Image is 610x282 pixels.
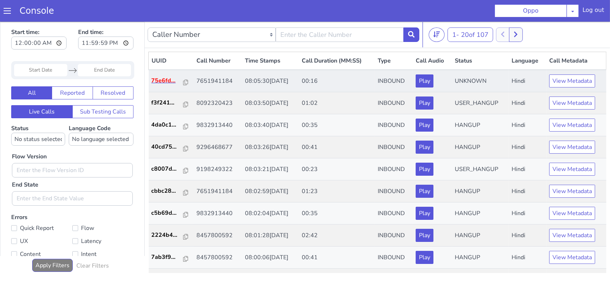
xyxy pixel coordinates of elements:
[11,111,65,124] select: Status
[299,115,375,137] td: 00:41
[11,214,72,225] label: UX
[11,103,65,124] label: Status
[549,75,595,88] button: View Metadata
[152,121,191,129] a: 40cd75...
[452,30,509,48] th: Status
[242,159,299,181] td: 08:02:59[DATE]
[72,201,134,211] label: Flow
[375,48,413,70] td: INBOUND
[416,229,433,242] button: Play
[152,165,191,174] a: cbbc28...
[194,137,242,159] td: 9198249322
[242,203,299,225] td: 08:01:28[DATE]
[416,97,433,110] button: Play
[509,30,547,48] th: Language
[299,203,375,225] td: 02:42
[194,93,242,115] td: 9832913440
[72,227,134,238] label: Intent
[509,247,547,269] td: Hindi
[152,231,184,240] p: 7ab3f9...
[549,97,595,110] button: View Metadata
[32,237,73,250] button: Apply Filters
[152,209,191,218] a: 2224b4...
[242,30,299,48] th: Time Stamps
[194,30,242,48] th: Call Number
[299,159,375,181] td: 01:23
[452,203,509,225] td: HANGUP
[69,111,134,124] select: Language Code
[495,4,567,17] button: Oppo
[549,185,595,198] button: View Metadata
[416,141,433,154] button: Play
[194,181,242,203] td: 9832913440
[69,103,134,124] label: Language Code
[11,192,134,265] label: Errors
[11,227,72,238] label: Content
[375,247,413,269] td: INBOUND
[299,225,375,247] td: 00:41
[52,65,93,78] button: Reported
[152,77,191,85] a: f3f241...
[78,42,131,55] input: End Date
[452,48,509,70] td: UNKNOWN
[194,203,242,225] td: 8457800592
[152,121,184,129] p: 40cd75...
[416,207,433,220] button: Play
[452,137,509,159] td: USER_HANGUP
[11,84,73,97] button: Live Calls
[509,181,547,203] td: Hindi
[72,214,134,225] label: Latency
[452,93,509,115] td: HANGUP
[413,30,452,48] th: Call Audio
[242,137,299,159] td: 08:03:21[DATE]
[194,159,242,181] td: 7651941184
[194,225,242,247] td: 8457800592
[242,247,299,269] td: 07:59:06[DATE]
[152,77,184,85] p: f3f241...
[299,93,375,115] td: 00:35
[72,84,134,97] button: Sub Testing Calls
[299,30,375,48] th: Call Duration (MM:SS)
[152,99,184,107] p: 4da0c1...
[452,70,509,93] td: USER_HANGUP
[14,42,67,55] input: Start Date
[11,15,67,28] input: Start time:
[549,141,595,154] button: View Metadata
[194,70,242,93] td: 8092320423
[76,241,109,248] h6: Clear Filters
[549,207,595,220] button: View Metadata
[242,181,299,203] td: 08:02:04[DATE]
[549,53,595,66] button: View Metadata
[375,115,413,137] td: INBOUND
[375,203,413,225] td: INBOUND
[299,247,375,269] td: 01:19
[152,231,191,240] a: 7ab3f9...
[416,75,433,88] button: Play
[152,143,191,151] a: c8007d...
[416,185,433,198] button: Play
[78,4,134,30] label: End time:
[11,6,63,16] a: Console
[12,170,133,184] input: Enter the End State Value
[509,93,547,115] td: Hindi
[452,115,509,137] td: HANGUP
[416,163,433,176] button: Play
[152,143,184,151] p: c8007d...
[242,225,299,247] td: 08:00:06[DATE]
[242,115,299,137] td: 08:03:26[DATE]
[509,203,547,225] td: Hindi
[375,30,413,48] th: Type
[78,15,134,28] input: End time:
[375,93,413,115] td: INBOUND
[276,6,404,20] input: Enter the Caller Number
[452,247,509,269] td: HANGUP
[452,159,509,181] td: HANGUP
[546,30,606,48] th: Call Metadata
[93,65,134,78] button: Resolved
[152,55,191,63] a: 75e6fd...
[194,115,242,137] td: 9296468677
[549,119,595,132] button: View Metadata
[12,159,38,167] label: End State
[149,30,194,48] th: UUID
[299,181,375,203] td: 00:35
